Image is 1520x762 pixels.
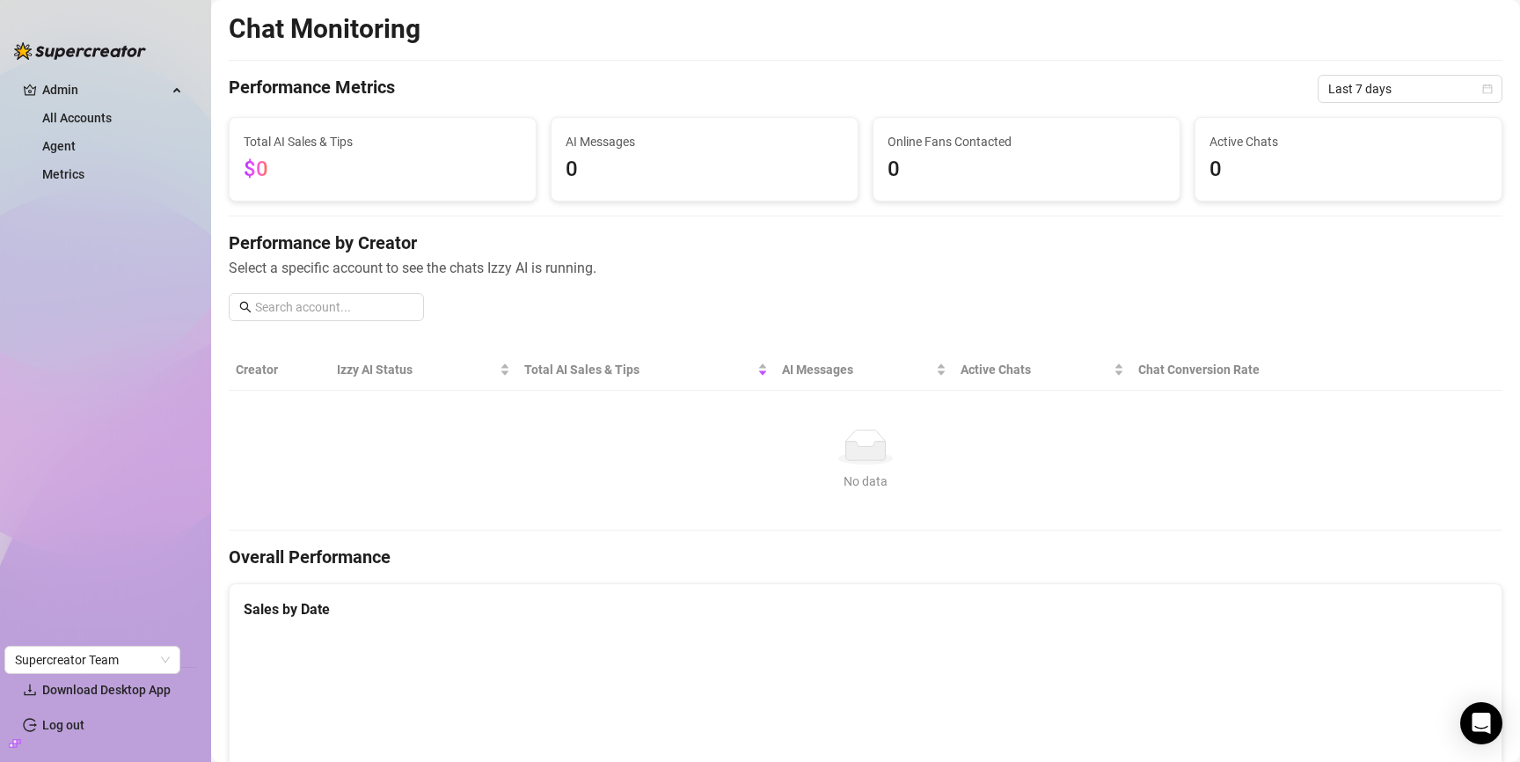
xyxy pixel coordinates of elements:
[775,349,954,391] th: AI Messages
[888,153,1166,187] span: 0
[1209,153,1487,187] span: 0
[888,132,1166,151] span: Online Fans Contacted
[243,472,1488,491] div: No data
[954,349,1131,391] th: Active Chats
[229,75,395,103] h4: Performance Metrics
[244,132,522,151] span: Total AI Sales & Tips
[15,647,170,673] span: Supercreator Team
[14,42,146,60] img: logo-BBDzfeDw.svg
[229,231,1502,255] h4: Performance by Creator
[782,360,932,379] span: AI Messages
[42,111,112,125] a: All Accounts
[244,157,268,181] span: $0
[42,718,84,732] a: Log out
[229,257,1502,279] span: Select a specific account to see the chats Izzy AI is running.
[1209,132,1487,151] span: Active Chats
[1460,702,1502,744] div: Open Intercom Messenger
[23,83,37,97] span: crown
[42,76,167,104] span: Admin
[524,360,754,379] span: Total AI Sales & Tips
[229,545,1502,569] h4: Overall Performance
[566,132,844,151] span: AI Messages
[42,167,84,181] a: Metrics
[229,12,420,46] h2: Chat Monitoring
[23,683,37,697] span: download
[330,349,516,391] th: Izzy AI Status
[239,301,252,313] span: search
[1482,84,1493,94] span: calendar
[9,737,21,750] span: build
[42,139,76,153] a: Agent
[244,598,1487,620] div: Sales by Date
[566,153,844,187] span: 0
[517,349,775,391] th: Total AI Sales & Tips
[42,683,171,697] span: Download Desktop App
[961,360,1110,379] span: Active Chats
[1328,76,1492,102] span: Last 7 days
[229,349,330,391] th: Creator
[1131,349,1375,391] th: Chat Conversion Rate
[337,360,495,379] span: Izzy AI Status
[255,297,413,317] input: Search account...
